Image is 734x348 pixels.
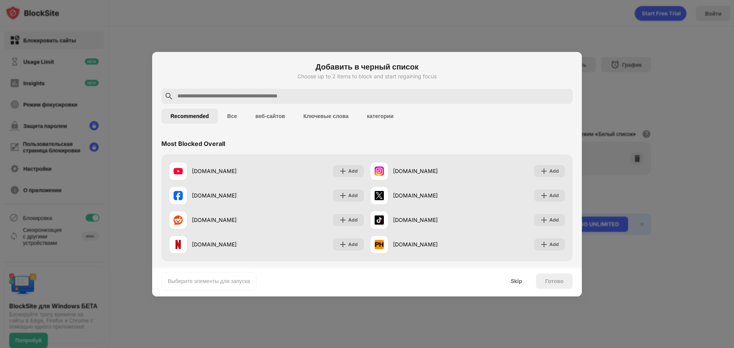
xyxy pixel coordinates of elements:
[393,216,468,224] div: [DOMAIN_NAME]
[192,191,266,199] div: [DOMAIN_NAME]
[164,92,174,101] img: search.svg
[393,167,468,175] div: [DOMAIN_NAME]
[246,108,294,124] button: веб-сайтов
[375,240,384,249] img: favicons
[161,108,218,124] button: Recommended
[348,216,358,224] div: Add
[375,215,384,225] img: favicons
[161,140,225,147] div: Most Blocked Overall
[358,108,403,124] button: категории
[174,167,183,176] img: favicons
[549,167,559,175] div: Add
[218,108,246,124] button: Все
[348,167,358,175] div: Add
[192,216,266,224] div: [DOMAIN_NAME]
[375,191,384,200] img: favicons
[161,61,573,73] h6: Добавить в черный список
[168,277,250,285] div: Выберите элементы для запуска
[174,240,183,249] img: favicons
[511,278,522,284] div: Skip
[393,191,468,199] div: [DOMAIN_NAME]
[161,73,573,79] div: Choose up to 2 items to block and start regaining focus
[174,191,183,200] img: favicons
[549,192,559,199] div: Add
[348,192,358,199] div: Add
[192,240,266,248] div: [DOMAIN_NAME]
[549,216,559,224] div: Add
[549,241,559,248] div: Add
[545,278,563,284] div: Готово
[393,240,468,248] div: [DOMAIN_NAME]
[174,215,183,225] img: favicons
[294,108,358,124] button: Ключевые слова
[348,241,358,248] div: Add
[192,167,266,175] div: [DOMAIN_NAME]
[375,167,384,176] img: favicons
